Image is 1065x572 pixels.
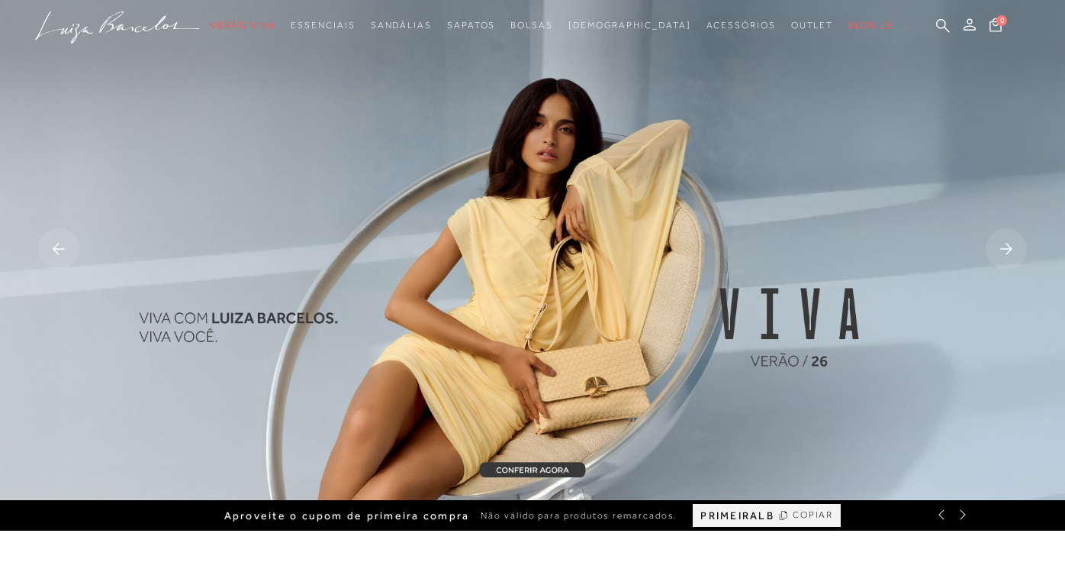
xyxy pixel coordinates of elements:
[447,20,495,31] span: Sapatos
[224,509,470,522] span: Aproveite o cupom de primeira compra
[447,11,495,40] a: noSubCategoriesText
[568,20,691,31] span: [DEMOGRAPHIC_DATA]
[291,20,355,31] span: Essenciais
[210,20,275,31] span: Verão Viva
[510,20,553,31] span: Bolsas
[848,11,893,40] a: BLOG LB
[371,11,432,40] a: noSubCategoriesText
[706,20,776,31] span: Acessórios
[371,20,432,31] span: Sandálias
[481,509,677,522] span: Não válido para produtos remarcados.
[568,11,691,40] a: noSubCategoriesText
[291,11,355,40] a: noSubCategoriesText
[985,17,1006,37] button: 0
[791,11,834,40] a: noSubCategoriesText
[210,11,275,40] a: noSubCategoriesText
[996,15,1007,26] span: 0
[510,11,553,40] a: noSubCategoriesText
[791,20,834,31] span: Outlet
[706,11,776,40] a: noSubCategoriesText
[700,509,774,522] span: PRIMEIRALB
[793,508,834,522] span: COPIAR
[848,20,893,31] span: BLOG LB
